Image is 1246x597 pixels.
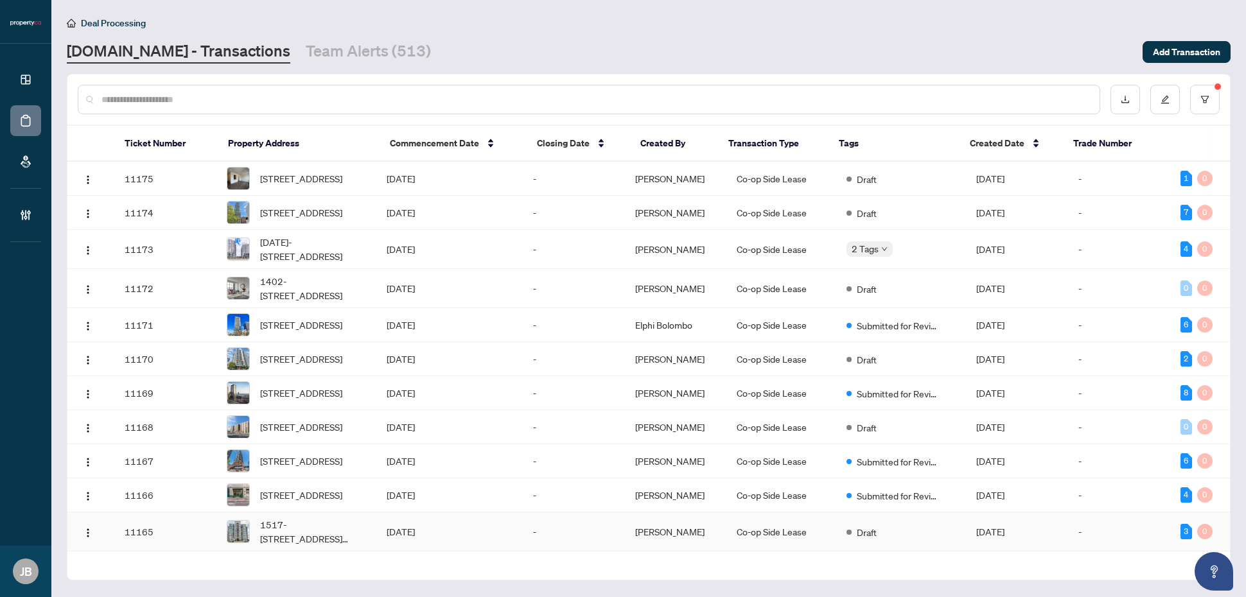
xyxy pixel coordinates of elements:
[1180,453,1192,469] div: 6
[523,376,625,410] td: -
[114,376,216,410] td: 11169
[829,126,960,162] th: Tags
[83,245,93,255] img: Logo
[81,17,146,29] span: Deal Processing
[726,478,836,512] td: Co-op Side Lease
[635,489,705,501] span: [PERSON_NAME]
[976,455,1005,467] span: [DATE]
[114,269,216,308] td: 11172
[726,512,836,551] td: Co-op Side Lease
[260,420,342,434] span: [STREET_ADDRESS]
[114,342,216,376] td: 11170
[1150,85,1180,114] button: edit
[67,19,76,28] span: home
[523,512,625,551] td: -
[976,526,1005,537] span: [DATE]
[1068,342,1170,376] td: -
[635,387,705,399] span: [PERSON_NAME]
[1143,41,1231,63] button: Add Transaction
[976,207,1005,218] span: [DATE]
[1197,453,1213,469] div: 0
[726,410,836,444] td: Co-op Side Lease
[726,308,836,342] td: Co-op Side Lease
[78,383,98,403] button: Logo
[260,454,342,468] span: [STREET_ADDRESS]
[857,352,877,367] span: Draft
[1180,171,1192,186] div: 1
[852,241,879,256] span: 2 Tags
[726,269,836,308] td: Co-op Side Lease
[527,126,630,162] th: Closing Date
[857,282,877,296] span: Draft
[227,238,249,260] img: thumbnail-img
[635,207,705,218] span: [PERSON_NAME]
[726,162,836,196] td: Co-op Side Lease
[1197,524,1213,539] div: 0
[260,318,342,332] span: [STREET_ADDRESS]
[1197,487,1213,503] div: 0
[260,352,342,366] span: [STREET_ADDRESS]
[635,421,705,433] span: [PERSON_NAME]
[1200,95,1209,104] span: filter
[1068,376,1170,410] td: -
[114,308,216,342] td: 11171
[523,196,625,230] td: -
[1197,351,1213,367] div: 0
[227,202,249,223] img: thumbnail-img
[227,168,249,189] img: thumbnail-img
[260,386,342,400] span: [STREET_ADDRESS]
[1110,85,1140,114] button: download
[78,315,98,335] button: Logo
[376,162,522,196] td: [DATE]
[1068,444,1170,478] td: -
[376,444,522,478] td: [DATE]
[83,389,93,399] img: Logo
[376,308,522,342] td: [DATE]
[881,246,888,252] span: down
[380,126,527,162] th: Commencement Date
[376,269,522,308] td: [DATE]
[78,202,98,223] button: Logo
[1180,351,1192,367] div: 2
[78,349,98,369] button: Logo
[83,321,93,331] img: Logo
[1197,385,1213,401] div: 0
[960,126,1063,162] th: Created Date
[857,206,877,220] span: Draft
[78,485,98,505] button: Logo
[1180,317,1192,333] div: 6
[976,282,1005,294] span: [DATE]
[1197,205,1213,220] div: 0
[376,376,522,410] td: [DATE]
[976,319,1005,331] span: [DATE]
[857,525,877,539] span: Draft
[1197,317,1213,333] div: 0
[227,484,249,506] img: thumbnail-img
[857,420,877,435] span: Draft
[976,387,1005,399] span: [DATE]
[114,230,216,269] td: 11173
[1180,385,1192,401] div: 8
[970,136,1024,150] span: Created Date
[78,417,98,437] button: Logo
[376,342,522,376] td: [DATE]
[1161,95,1170,104] span: edit
[78,278,98,298] button: Logo
[114,444,216,478] td: 11167
[976,243,1005,255] span: [DATE]
[83,355,93,365] img: Logo
[260,235,367,263] span: [DATE]-[STREET_ADDRESS]
[1190,85,1220,114] button: filter
[83,457,93,467] img: Logo
[1180,281,1192,296] div: 0
[260,205,342,220] span: [STREET_ADDRESS]
[83,423,93,433] img: Logo
[1180,241,1192,257] div: 4
[1068,162,1170,196] td: -
[114,196,216,230] td: 11174
[1068,230,1170,269] td: -
[260,488,342,502] span: [STREET_ADDRESS]
[976,353,1005,365] span: [DATE]
[218,126,380,162] th: Property Address
[857,318,940,333] span: Submitted for Review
